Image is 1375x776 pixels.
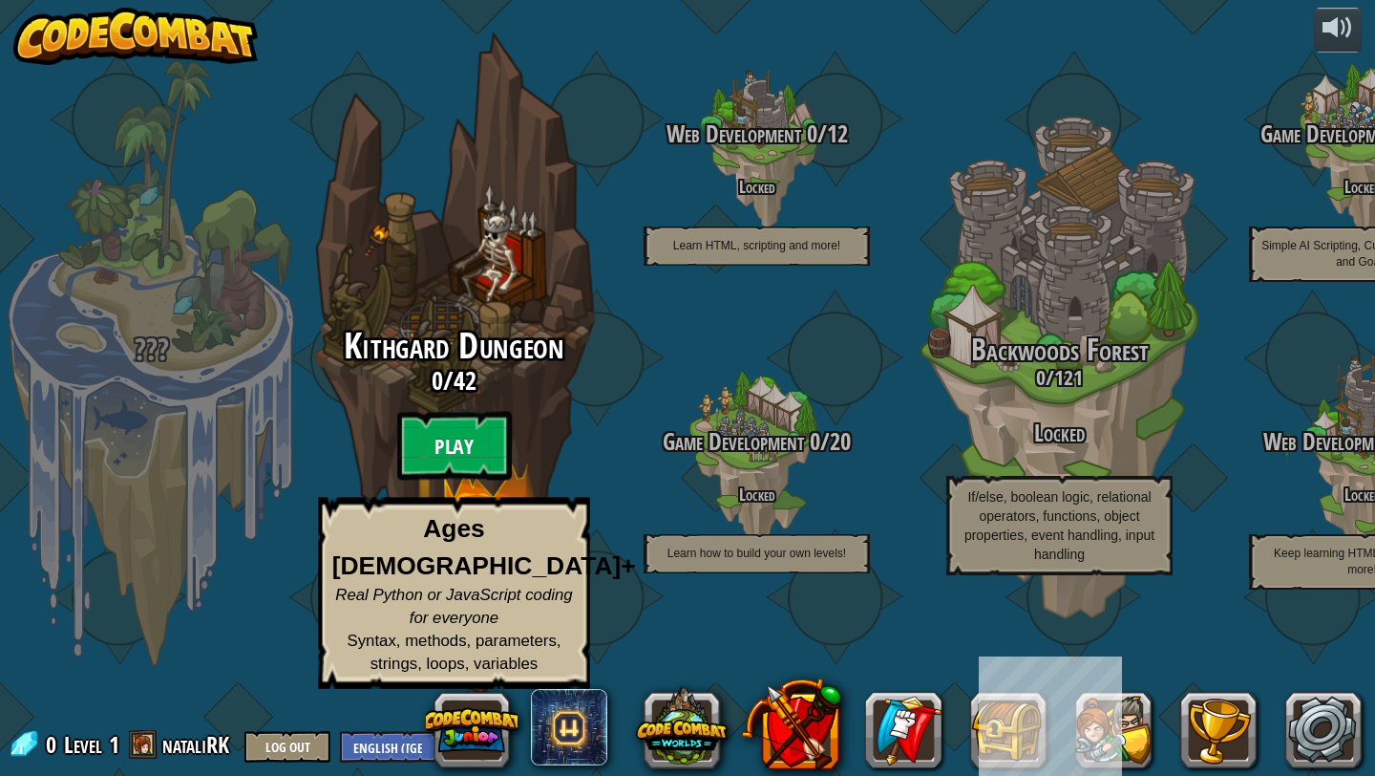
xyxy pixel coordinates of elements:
span: Syntax, methods, parameters, strings, loops, variables [347,632,561,673]
h4: Locked [605,485,908,504]
span: 20 [830,425,851,458]
h3: / [605,121,908,147]
span: 0 [432,363,443,398]
span: Level [64,729,102,761]
span: If/else, boolean logic, relational operators, functions, object properties, event handling, input... [964,489,1154,562]
span: Backwoods Forest [971,329,1149,370]
h3: / [605,429,908,455]
span: 0 [46,729,62,760]
span: 0 [1036,363,1046,392]
btn: Play [397,412,512,481]
span: Learn HTML, scripting and more! [673,239,840,252]
span: 0 [801,118,817,150]
span: 42 [454,363,476,398]
span: 121 [1054,363,1083,392]
h4: Locked [605,178,908,196]
span: Learn how to build your own levels! [667,547,846,560]
span: 1 [109,729,119,760]
img: CodeCombat - Learn how to code by playing a game [13,8,258,65]
span: 12 [827,118,848,150]
span: Real Python or JavaScript coding for everyone [335,586,572,627]
h3: / [908,366,1211,389]
span: Web Development [666,118,801,150]
strong: Ages [DEMOGRAPHIC_DATA]+ [332,515,636,580]
h3: Locked [908,420,1211,446]
a: nataliRK [162,729,235,760]
button: Adjust volume [1314,8,1362,53]
span: Kithgard Dungeon [344,321,563,371]
h3: / [272,367,635,395]
span: 0 [804,425,820,458]
span: Game Development [663,425,804,458]
button: Log Out [244,731,330,763]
